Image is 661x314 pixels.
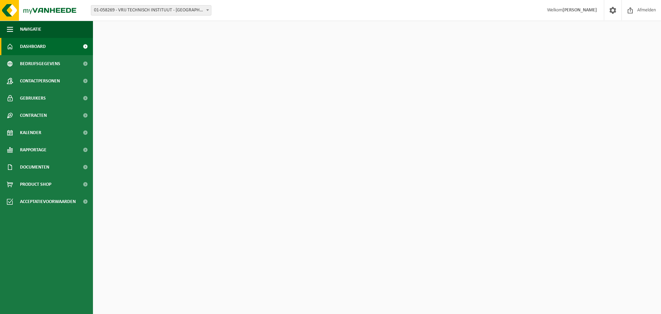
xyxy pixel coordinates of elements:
[20,55,60,72] span: Bedrijfsgegevens
[20,159,49,176] span: Documenten
[20,124,41,141] span: Kalender
[20,141,46,159] span: Rapportage
[20,90,46,107] span: Gebruikers
[20,38,46,55] span: Dashboard
[20,21,41,38] span: Navigatie
[20,72,60,90] span: Contactpersonen
[91,5,211,16] span: 01-058269 - VRIJ TECHNISCH INSTITUUT - BRUGGE
[563,8,597,13] strong: [PERSON_NAME]
[20,176,51,193] span: Product Shop
[20,193,76,210] span: Acceptatievoorwaarden
[20,107,47,124] span: Contracten
[91,6,211,15] span: 01-058269 - VRIJ TECHNISCH INSTITUUT - BRUGGE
